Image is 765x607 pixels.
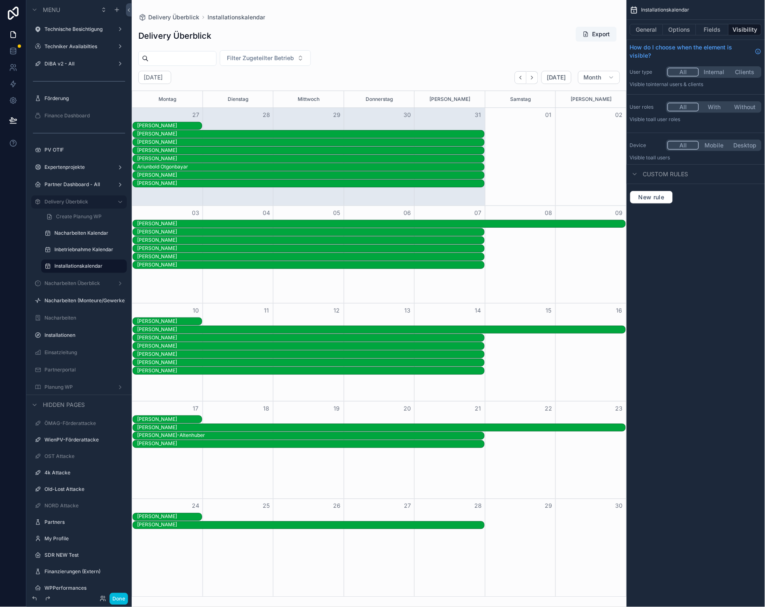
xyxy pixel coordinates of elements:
label: DiBA v2 - All [44,61,110,67]
button: 05 [332,208,342,218]
label: WienPV-Förderattacke [44,437,122,444]
a: Planung WP [44,384,110,391]
button: 29 [332,110,342,120]
button: 29 [544,501,554,511]
button: New rule [630,191,673,204]
button: All [667,141,699,150]
a: Expertenprojekte [44,164,110,171]
div: Peter Brunner [137,513,177,521]
button: 08 [544,208,554,218]
button: 28 [261,110,271,120]
label: 4k Attacke [44,470,122,476]
div: Christof Udier [137,350,177,358]
button: 23 [614,404,624,413]
label: User type [630,69,663,75]
div: [PERSON_NAME] [137,334,177,341]
label: Einsatzleitung [44,350,122,356]
label: PV OTIF [44,147,122,154]
span: all users [651,154,670,161]
div: Klaus Liedmair [137,147,177,154]
button: 15 [544,306,554,315]
div: [PERSON_NAME] [137,139,177,145]
div: Sonja Klein [137,220,177,227]
label: Technische Besichtigung [44,26,110,33]
div: [PERSON_NAME] [137,261,177,268]
label: OST Attacke [44,453,122,460]
button: 22 [544,404,554,413]
button: 27 [191,110,201,120]
div: Almut Prah-Altenhuber [137,432,205,439]
label: WPPerformances [44,585,122,592]
a: Old-Lost Attacke [44,486,122,493]
button: Desktop [730,141,760,150]
p: Visible to [630,116,762,123]
div: [PERSON_NAME] [137,514,177,520]
div: Donnerstag [345,91,413,107]
span: Month [583,74,602,81]
div: Gernot Urdl [137,367,177,374]
div: Dienstag [204,91,272,107]
p: Visible to [630,81,762,88]
div: Heiko Haas-Vogl [137,155,177,162]
a: Inbetriebnahme Kalendar [54,247,122,253]
button: 02 [614,110,624,120]
div: [PERSON_NAME] [137,424,177,431]
a: Create Planung WP [41,210,127,224]
a: Partnerportal [44,367,122,374]
a: Delivery Überblick [44,199,110,205]
div: [PERSON_NAME] [137,326,177,333]
div: [PERSON_NAME] [137,180,177,187]
label: Techniker Availabilties [44,43,110,50]
button: 20 [403,404,413,413]
label: Nacharbeiten Kalendar [54,230,122,237]
div: Nicola Oberzaucher [137,228,177,236]
div: Gregor Wallen-Holubek [137,416,177,423]
button: 30 [614,501,624,511]
label: My Profile [44,536,122,542]
label: Installationskalendar [54,263,122,270]
label: Device [630,142,663,149]
div: [PERSON_NAME] [137,351,177,357]
div: [PERSON_NAME] [137,441,177,447]
div: [PERSON_NAME]-Altenhuber [137,432,205,439]
label: Finanzierungen (Extern) [44,569,122,575]
div: Arif Donlic [137,236,177,244]
button: Next [527,71,538,84]
div: Ernst Sebesta [137,440,177,448]
a: Finance Dashboard [44,112,122,119]
button: General [630,24,663,35]
span: [DATE] [547,74,566,81]
div: Gregor Wallen-Holubek [137,326,177,333]
button: 12 [332,306,342,315]
a: Nacharbeiten [44,315,122,322]
div: Markus Habenreich [137,342,177,350]
div: Month View [132,91,627,597]
div: [PERSON_NAME] [137,172,177,178]
label: ÖMAG-Förderattacke [44,420,122,427]
div: Detlef Büttner [137,171,177,179]
div: Astrid Grillo [137,359,177,366]
div: [PERSON_NAME] [137,318,177,325]
div: Peter Brunner [137,424,177,431]
button: 25 [261,501,271,511]
button: 26 [332,501,342,511]
a: SDR NEW Test [44,552,122,559]
button: Back [515,71,527,84]
div: [PERSON_NAME] [137,416,177,423]
label: Installationen [44,332,122,339]
div: Marion Bazant [137,130,177,138]
button: Internal [699,68,730,77]
span: Custom rules [643,170,688,178]
div: [PERSON_NAME] [137,367,177,374]
button: Export [576,27,617,42]
button: Fields [696,24,729,35]
a: Förderung [44,95,122,102]
button: 03 [191,208,201,218]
